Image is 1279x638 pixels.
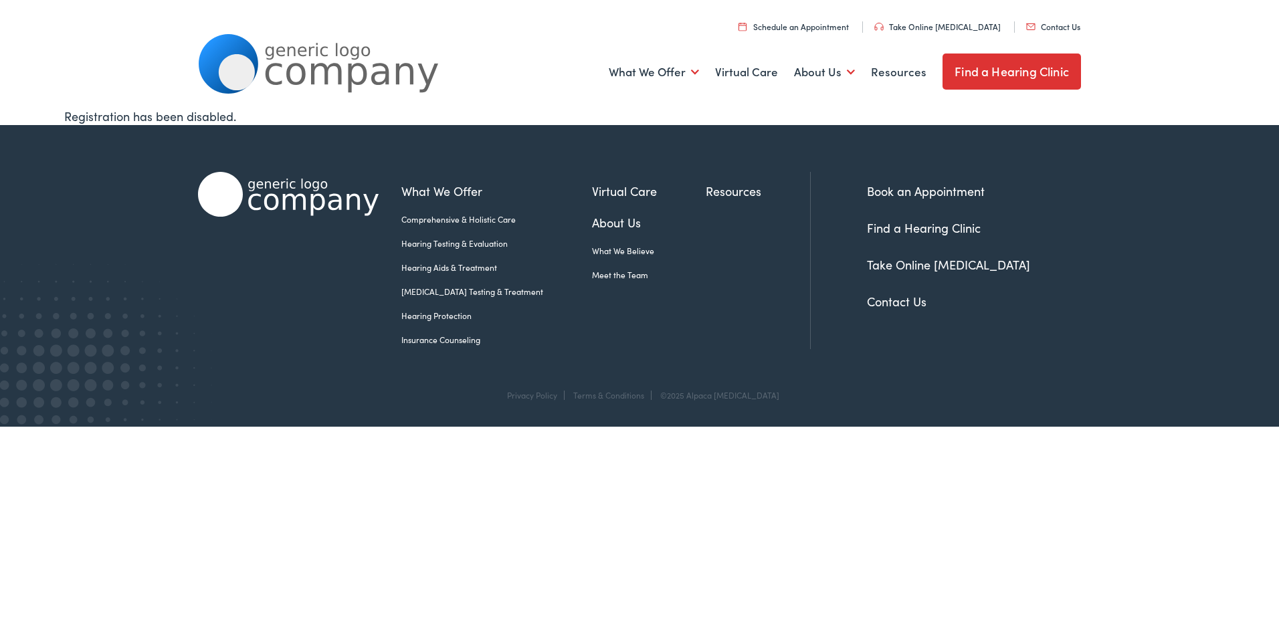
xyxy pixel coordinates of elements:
img: utility icon [739,22,747,31]
a: What We Offer [401,182,592,200]
a: Schedule an Appointment [739,21,849,32]
a: Hearing Aids & Treatment [401,261,592,274]
a: What We Offer [609,47,699,97]
a: Insurance Counseling [401,334,592,346]
a: Find a Hearing Clinic [943,54,1081,90]
a: Contact Us [1026,21,1080,32]
a: Take Online [MEDICAL_DATA] [874,21,1001,32]
a: Take Online [MEDICAL_DATA] [867,256,1030,273]
img: utility icon [1026,23,1036,30]
a: Find a Hearing Clinic [867,219,981,236]
a: [MEDICAL_DATA] Testing & Treatment [401,286,592,298]
a: Meet the Team [592,269,706,281]
a: About Us [592,213,706,231]
a: Contact Us [867,293,926,310]
a: Hearing Testing & Evaluation [401,237,592,249]
a: About Us [794,47,855,97]
div: ©2025 Alpaca [MEDICAL_DATA] [654,391,779,400]
a: Terms & Conditions [573,389,644,401]
a: Privacy Policy [507,389,557,401]
img: utility icon [874,23,884,31]
a: Resources [706,182,810,200]
div: Registration has been disabled. [64,107,1215,125]
a: Book an Appointment [867,183,985,199]
a: Hearing Protection [401,310,592,322]
a: Virtual Care [715,47,778,97]
img: Alpaca Audiology [198,172,379,217]
a: Comprehensive & Holistic Care [401,213,592,225]
a: Virtual Care [592,182,706,200]
a: Resources [871,47,926,97]
a: What We Believe [592,245,706,257]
